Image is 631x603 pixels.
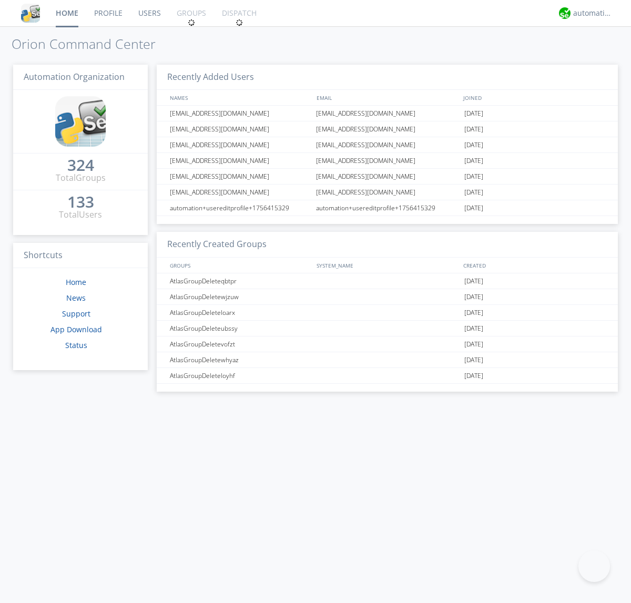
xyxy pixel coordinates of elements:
div: automation+usereditprofile+1756415329 [167,200,313,216]
img: spin.svg [188,19,195,26]
iframe: Toggle Customer Support [578,550,610,582]
a: AtlasGroupDeleteloarx[DATE] [157,305,618,321]
a: [EMAIL_ADDRESS][DOMAIN_NAME][EMAIL_ADDRESS][DOMAIN_NAME][DATE] [157,137,618,153]
div: AtlasGroupDeleteloyhf [167,368,313,383]
div: 133 [67,197,94,207]
div: [EMAIL_ADDRESS][DOMAIN_NAME] [313,153,462,168]
a: AtlasGroupDeletewhyaz[DATE] [157,352,618,368]
a: Status [65,340,87,350]
a: News [66,293,86,303]
span: [DATE] [464,273,483,289]
div: [EMAIL_ADDRESS][DOMAIN_NAME] [313,169,462,184]
a: AtlasGroupDeletewjzuw[DATE] [157,289,618,305]
a: [EMAIL_ADDRESS][DOMAIN_NAME][EMAIL_ADDRESS][DOMAIN_NAME][DATE] [157,185,618,200]
div: NAMES [167,90,311,105]
div: 324 [67,160,94,170]
div: [EMAIL_ADDRESS][DOMAIN_NAME] [313,137,462,152]
span: [DATE] [464,336,483,352]
div: [EMAIL_ADDRESS][DOMAIN_NAME] [313,121,462,137]
img: cddb5a64eb264b2086981ab96f4c1ba7 [55,96,106,147]
div: [EMAIL_ADDRESS][DOMAIN_NAME] [167,153,313,168]
span: [DATE] [464,289,483,305]
div: [EMAIL_ADDRESS][DOMAIN_NAME] [313,106,462,121]
div: CREATED [461,258,608,273]
a: App Download [50,324,102,334]
h3: Shortcuts [13,243,148,269]
div: [EMAIL_ADDRESS][DOMAIN_NAME] [167,121,313,137]
span: [DATE] [464,185,483,200]
div: AtlasGroupDeletewjzuw [167,289,313,304]
a: AtlasGroupDeleteqbtpr[DATE] [157,273,618,289]
div: AtlasGroupDeletewhyaz [167,352,313,367]
span: [DATE] [464,106,483,121]
span: [DATE] [464,121,483,137]
span: [DATE] [464,368,483,384]
div: [EMAIL_ADDRESS][DOMAIN_NAME] [167,185,313,200]
div: [EMAIL_ADDRESS][DOMAIN_NAME] [167,106,313,121]
a: automation+usereditprofile+1756415329automation+usereditprofile+1756415329[DATE] [157,200,618,216]
span: [DATE] [464,200,483,216]
div: automation+atlas [573,8,613,18]
a: Home [66,277,86,287]
a: 133 [67,197,94,209]
div: AtlasGroupDeleteubssy [167,321,313,336]
a: AtlasGroupDeleteloyhf[DATE] [157,368,618,384]
div: AtlasGroupDeletevofzt [167,336,313,352]
div: AtlasGroupDeleteqbtpr [167,273,313,289]
a: Support [62,309,90,319]
div: GROUPS [167,258,311,273]
div: [EMAIL_ADDRESS][DOMAIN_NAME] [167,169,313,184]
h3: Recently Created Groups [157,232,618,258]
a: [EMAIL_ADDRESS][DOMAIN_NAME][EMAIL_ADDRESS][DOMAIN_NAME][DATE] [157,153,618,169]
span: [DATE] [464,352,483,368]
div: [EMAIL_ADDRESS][DOMAIN_NAME] [313,185,462,200]
img: spin.svg [236,19,243,26]
span: Automation Organization [24,71,125,83]
span: [DATE] [464,321,483,336]
div: Total Groups [56,172,106,184]
img: cddb5a64eb264b2086981ab96f4c1ba7 [21,4,40,23]
div: EMAIL [314,90,461,105]
img: d2d01cd9b4174d08988066c6d424eccd [559,7,571,19]
div: JOINED [461,90,608,105]
a: 324 [67,160,94,172]
a: AtlasGroupDeleteubssy[DATE] [157,321,618,336]
a: [EMAIL_ADDRESS][DOMAIN_NAME][EMAIL_ADDRESS][DOMAIN_NAME][DATE] [157,169,618,185]
div: [EMAIL_ADDRESS][DOMAIN_NAME] [167,137,313,152]
h3: Recently Added Users [157,65,618,90]
a: [EMAIL_ADDRESS][DOMAIN_NAME][EMAIL_ADDRESS][DOMAIN_NAME][DATE] [157,121,618,137]
a: AtlasGroupDeletevofzt[DATE] [157,336,618,352]
div: Total Users [59,209,102,221]
span: [DATE] [464,305,483,321]
span: [DATE] [464,137,483,153]
div: AtlasGroupDeleteloarx [167,305,313,320]
span: [DATE] [464,169,483,185]
a: [EMAIL_ADDRESS][DOMAIN_NAME][EMAIL_ADDRESS][DOMAIN_NAME][DATE] [157,106,618,121]
div: automation+usereditprofile+1756415329 [313,200,462,216]
span: [DATE] [464,153,483,169]
div: SYSTEM_NAME [314,258,461,273]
